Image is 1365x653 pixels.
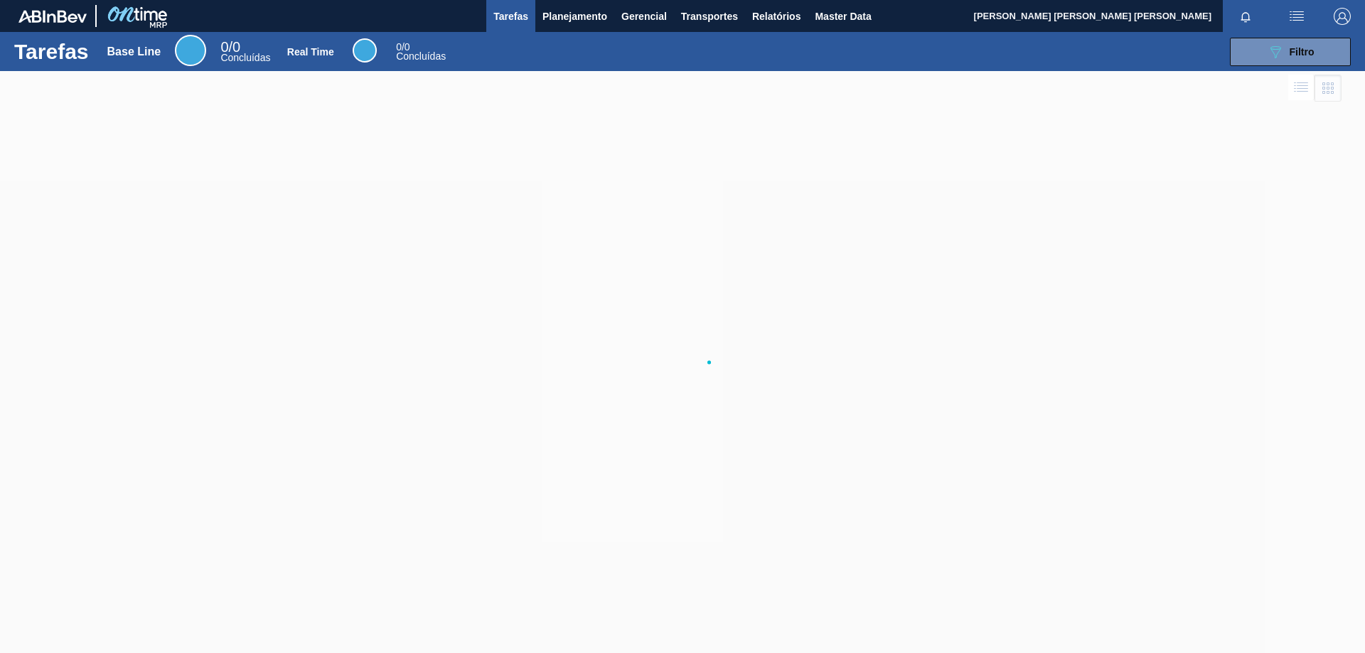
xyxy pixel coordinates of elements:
[287,46,334,58] div: Real Time
[542,8,607,25] span: Planejamento
[396,41,402,53] span: 0
[396,50,446,62] span: Concluídas
[18,10,87,23] img: TNhmsLtSVTkK8tSr43FrP2fwEKptu5GPRR3wAAAABJRU5ErkJggg==
[815,8,871,25] span: Master Data
[1290,46,1315,58] span: Filtro
[1334,8,1351,25] img: Logout
[396,43,446,61] div: Real Time
[220,52,270,63] span: Concluídas
[175,35,206,66] div: Base Line
[1288,8,1305,25] img: userActions
[353,38,377,63] div: Real Time
[1223,6,1268,26] button: Notificações
[14,43,89,60] h1: Tarefas
[1230,38,1351,66] button: Filtro
[396,41,409,53] span: / 0
[220,41,270,63] div: Base Line
[493,8,528,25] span: Tarefas
[220,39,240,55] span: / 0
[220,39,228,55] span: 0
[681,8,738,25] span: Transportes
[752,8,801,25] span: Relatórios
[621,8,667,25] span: Gerencial
[107,45,161,58] div: Base Line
